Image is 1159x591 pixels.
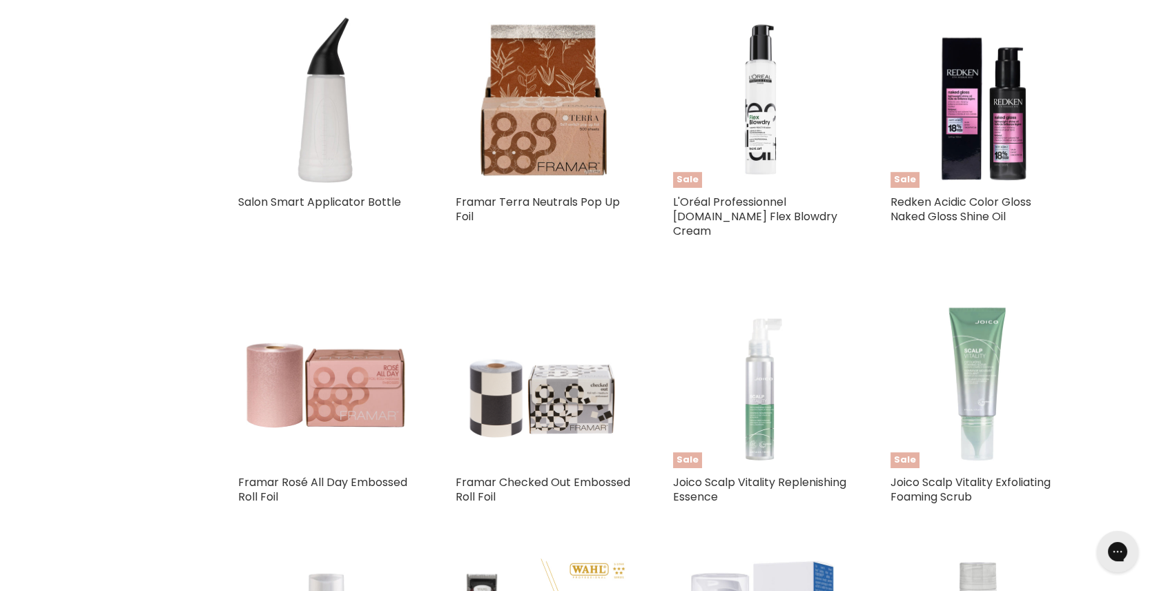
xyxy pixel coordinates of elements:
[673,194,837,239] a: L'Oréal Professionnel [DOMAIN_NAME] Flex Blowdry Cream
[673,12,849,188] img: L'Oréal Professionnel Tecni.Art Flex Blowdry Cream
[890,172,919,188] span: Sale
[673,292,849,468] img: Joico Scalp Vitality Replenishing Essence
[673,12,849,188] a: L'Oréal Professionnel Tecni.Art Flex Blowdry Cream Sale
[238,474,407,505] a: Framar Rosé All Day Embossed Roll Foil
[238,292,414,468] a: Framar Rosé All Day Embossed Roll Foil Framar Rosé All Day Embossed Roll Foil
[1090,526,1145,577] iframe: Gorgias live chat messenger
[456,292,632,468] img: Framar Checked Out Embossed Roll Foil
[890,292,1067,468] img: Joico Scalp Vitality Exfoliating Foaming Scrub
[456,292,632,468] a: Framar Checked Out Embossed Roll Foil Framar Checked Out Embossed Roll Foil
[238,194,401,210] a: Salon Smart Applicator Bottle
[456,194,620,224] a: Framar Terra Neutrals Pop Up Foil
[890,452,919,468] span: Sale
[673,452,702,468] span: Sale
[238,12,414,188] a: Salon Smart Applicator Bottle Salon Smart Applicator Bottle
[890,292,1067,468] a: Joico Scalp Vitality Exfoliating Foaming Scrub Sale
[673,292,849,468] a: Joico Scalp Vitality Replenishing Essence Sale
[890,12,1067,188] a: Redken Acidic Color Gloss Naked Gloss Shine Oil Sale
[456,12,632,188] img: Framar Terra Neutrals Pop Up Foil
[673,474,846,505] a: Joico Scalp Vitality Replenishing Essence
[890,12,1067,188] img: Redken Acidic Color Gloss Naked Gloss Shine Oil
[238,12,414,188] img: Salon Smart Applicator Bottle
[890,474,1051,505] a: Joico Scalp Vitality Exfoliating Foaming Scrub
[890,194,1031,224] a: Redken Acidic Color Gloss Naked Gloss Shine Oil
[673,172,702,188] span: Sale
[456,474,630,505] a: Framar Checked Out Embossed Roll Foil
[238,292,414,468] img: Framar Rosé All Day Embossed Roll Foil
